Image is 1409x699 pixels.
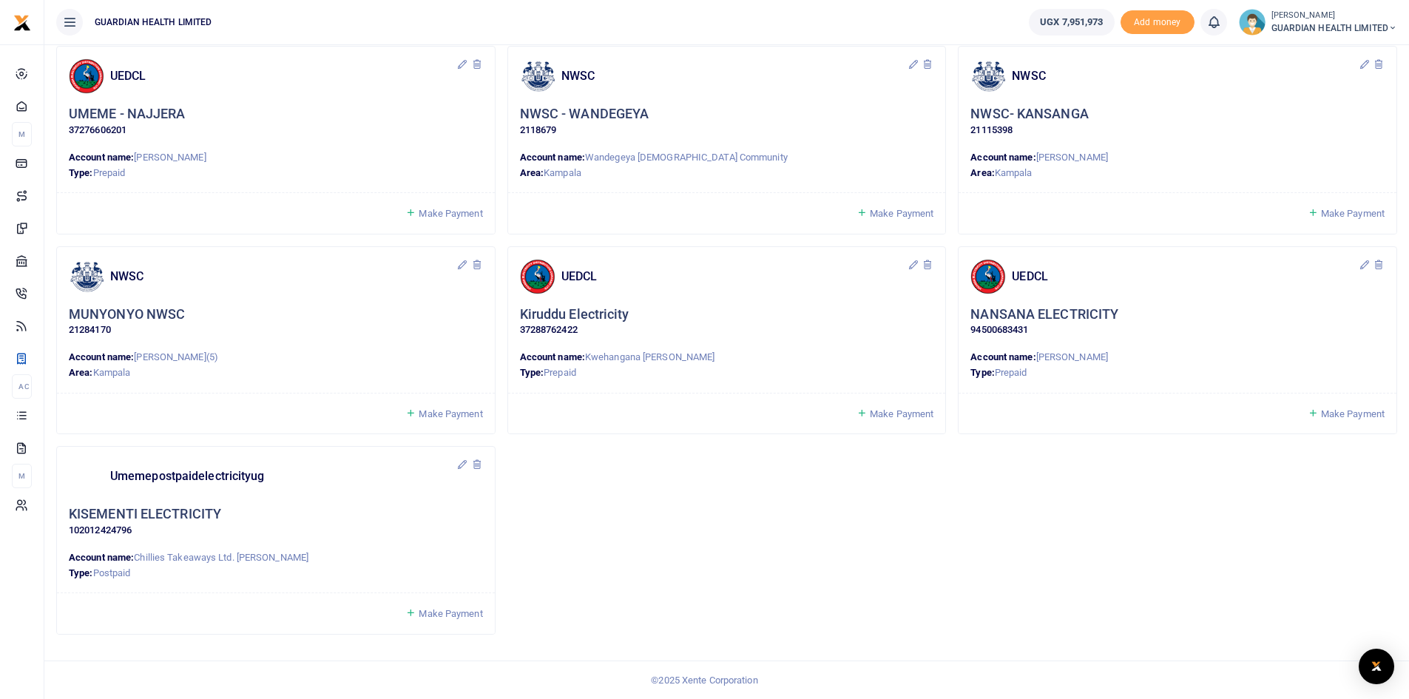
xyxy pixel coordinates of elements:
h4: UEDCL [561,269,908,285]
a: Make Payment [1308,205,1385,222]
h5: MUNYONYO NWSC [69,306,185,323]
img: logo-small [13,14,31,32]
h5: NWSC - WANDEGEYA [520,106,649,123]
h4: Umemepostpaidelectricityug [110,468,456,484]
li: Ac [12,374,32,399]
strong: Account name: [970,152,1035,163]
span: Kwehangana [PERSON_NAME] [585,351,714,362]
p: 21115398 [970,123,1385,138]
h5: UMEME - NAJJERA [69,106,186,123]
div: Click to update [69,506,483,538]
strong: Account name: [520,351,585,362]
div: Click to update [520,306,934,338]
span: Kampala [93,367,131,378]
span: UGX 7,951,973 [1040,15,1103,30]
strong: Type: [520,367,544,378]
span: Prepaid [93,167,126,178]
span: Make Payment [419,408,482,419]
span: [PERSON_NAME] [134,152,206,163]
strong: Account name: [69,552,134,563]
div: Click to update [69,306,483,338]
p: 37276606201 [69,123,483,138]
span: Chillies Takeaways Ltd. [PERSON_NAME] [134,552,308,563]
h4: NWSC [110,269,456,285]
li: M [12,122,32,146]
strong: Area: [520,167,544,178]
span: [PERSON_NAME] [1036,351,1108,362]
a: Make Payment [856,405,933,422]
li: Wallet ballance [1023,9,1120,36]
h5: NANSANA ELECTRICITY [970,306,1118,323]
span: Make Payment [1321,208,1385,219]
h4: UEDCL [110,68,456,84]
span: GUARDIAN HEALTH LIMITED [1271,21,1397,35]
a: profile-user [PERSON_NAME] GUARDIAN HEALTH LIMITED [1239,9,1397,36]
span: Kampala [995,167,1033,178]
a: UGX 7,951,973 [1029,9,1114,36]
span: Add money [1121,10,1195,35]
span: [PERSON_NAME](5) [134,351,218,362]
h4: NWSC [1012,68,1358,84]
a: Make Payment [405,405,482,422]
h5: NWSC- KANSANGA [970,106,1088,123]
p: 37288762422 [520,323,934,338]
h5: Kiruddu Electricity [520,306,629,323]
span: Make Payment [419,208,482,219]
div: Click to update [69,106,483,138]
strong: Type: [69,567,93,578]
p: 102012424796 [69,523,483,538]
h5: KISEMENTI ELECTRICITY [69,506,221,523]
strong: Account name: [970,351,1035,362]
span: Make Payment [870,408,933,419]
span: Make Payment [419,608,482,619]
strong: Account name: [520,152,585,163]
p: 2118679 [520,123,934,138]
div: Click to update [970,306,1385,338]
a: Make Payment [1308,405,1385,422]
a: logo-small logo-large logo-large [13,16,31,27]
a: Make Payment [405,205,482,222]
div: Click to update [520,106,934,138]
div: Open Intercom Messenger [1359,649,1394,684]
li: Toup your wallet [1121,10,1195,35]
strong: Account name: [69,152,134,163]
span: Make Payment [870,208,933,219]
h4: NWSC [561,68,908,84]
p: 21284170 [69,323,483,338]
span: Make Payment [1321,408,1385,419]
span: Postpaid [93,567,131,578]
span: GUARDIAN HEALTH LIMITED [89,16,217,29]
strong: Area: [69,367,93,378]
a: Make Payment [856,205,933,222]
a: Make Payment [405,605,482,622]
span: [PERSON_NAME] [1036,152,1108,163]
strong: Area: [970,167,995,178]
strong: Type: [69,167,93,178]
span: Prepaid [995,367,1027,378]
strong: Account name: [69,351,134,362]
h4: UEDCL [1012,269,1358,285]
strong: Type: [970,367,995,378]
div: Click to update [970,106,1385,138]
span: Prepaid [544,367,576,378]
a: Add money [1121,16,1195,27]
img: profile-user [1239,9,1266,36]
p: 94500683431 [970,323,1385,338]
span: Wandegeya [DEMOGRAPHIC_DATA] Community [585,152,788,163]
small: [PERSON_NAME] [1271,10,1397,22]
li: M [12,464,32,488]
span: Kampala [544,167,581,178]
